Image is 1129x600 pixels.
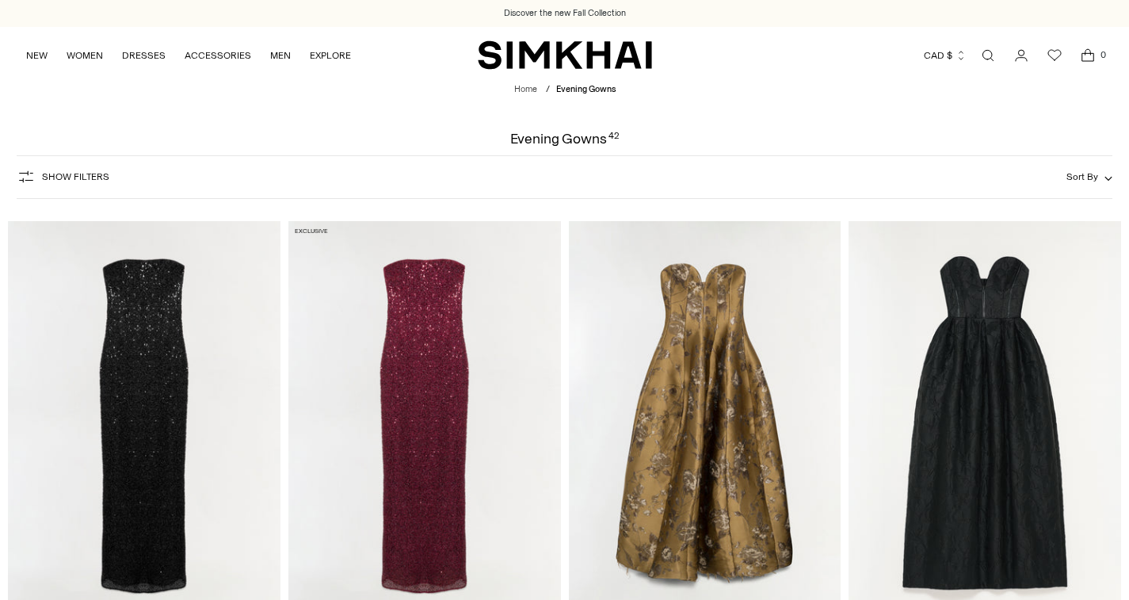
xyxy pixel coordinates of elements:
[270,38,291,73] a: MEN
[1072,40,1104,71] a: Open cart modal
[924,38,967,73] button: CAD $
[17,164,109,189] button: Show Filters
[478,40,652,71] a: SIMKHAI
[1066,171,1098,182] span: Sort By
[510,132,620,146] h1: Evening Gowns
[122,38,166,73] a: DRESSES
[1005,40,1037,71] a: Go to the account page
[26,38,48,73] a: NEW
[1096,48,1110,62] span: 0
[546,83,550,97] div: /
[504,7,626,20] a: Discover the new Fall Collection
[310,38,351,73] a: EXPLORE
[1039,40,1070,71] a: Wishlist
[556,84,616,94] span: Evening Gowns
[1066,168,1112,185] button: Sort By
[608,132,620,146] div: 42
[514,83,616,97] nav: breadcrumbs
[67,38,103,73] a: WOMEN
[972,40,1004,71] a: Open search modal
[42,171,109,182] span: Show Filters
[514,84,537,94] a: Home
[185,38,251,73] a: ACCESSORIES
